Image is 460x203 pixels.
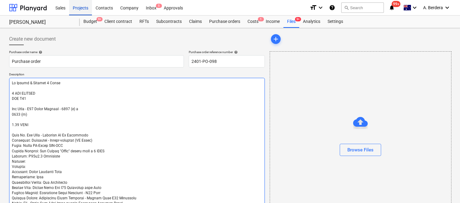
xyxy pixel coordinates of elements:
i: keyboard_arrow_down [444,4,451,11]
i: format_size [310,4,317,11]
span: 1 [258,17,264,21]
i: notifications [389,4,395,11]
div: Budget [80,16,101,28]
i: keyboard_arrow_down [317,4,324,11]
span: help [233,50,238,54]
span: 9+ [295,17,301,21]
a: Income [262,16,283,28]
span: help [37,50,42,54]
div: [PERSON_NAME] [9,19,72,26]
span: add [272,35,279,43]
a: Costs1 [244,16,262,28]
span: A. Berdera [423,5,443,10]
div: Purchase order name [9,50,184,54]
div: Purchase order reference number [189,50,265,54]
a: Analytics [299,16,324,28]
div: Browse Files [347,146,374,154]
input: Document name [9,55,184,67]
button: Browse Files [340,144,381,156]
iframe: Chat Widget [430,174,460,203]
a: Purchase orders [205,16,244,28]
a: Budget9+ [80,16,101,28]
div: Costs [244,16,262,28]
span: search [344,5,349,10]
span: 9+ [97,17,103,21]
input: Order number [189,55,265,67]
span: 5 [156,4,162,8]
a: Client contract [101,16,136,28]
button: Search [341,2,384,13]
p: Description [9,72,265,78]
a: Files9+ [283,16,299,28]
span: 99+ [392,1,401,7]
a: Settings [324,16,347,28]
a: RFTs [136,16,153,28]
a: Claims [185,16,205,28]
a: Subcontracts [153,16,185,28]
i: keyboard_arrow_down [411,4,418,11]
span: Create new document [9,35,56,43]
i: Knowledge base [329,4,335,11]
div: Files [283,16,299,28]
